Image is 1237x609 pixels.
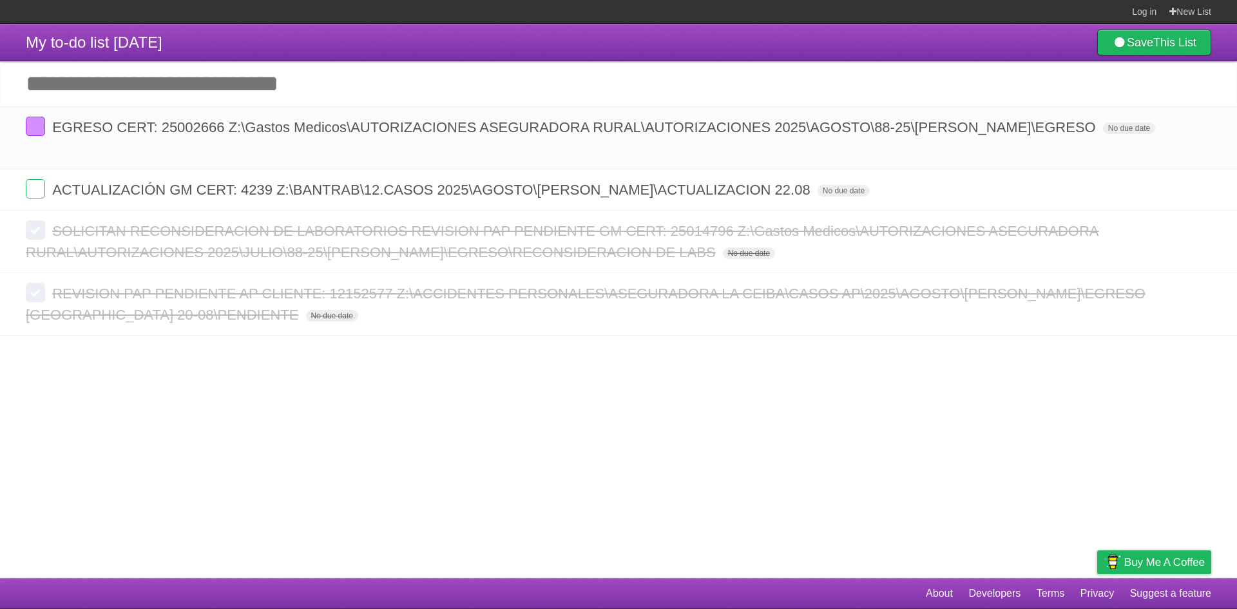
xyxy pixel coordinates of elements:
[1124,551,1205,574] span: Buy me a coffee
[26,283,45,302] label: Done
[818,185,870,197] span: No due date
[1103,122,1155,134] span: No due date
[26,179,45,198] label: Done
[968,581,1021,606] a: Developers
[1104,551,1121,573] img: Buy me a coffee
[26,220,45,240] label: Done
[1097,30,1211,55] a: SaveThis List
[1097,550,1211,574] a: Buy me a coffee
[1037,581,1065,606] a: Terms
[52,119,1099,135] span: EGRESO CERT: 25002666 Z:\Gastos Medicos\AUTORIZACIONES ASEGURADORA RURAL\AUTORIZACIONES 2025\AGOS...
[52,182,814,198] span: ACTUALIZACIÓN GM CERT: 4239 Z:\BANTRAB\12.CASOS 2025\AGOSTO\[PERSON_NAME]\ACTUALIZACION 22.08
[26,285,1146,323] span: REVISION PAP PENDIENTE AP CLIENTE: 12152577 Z:\ACCIDENTES PERSONALES\ASEGURADORA LA CEIBA\CASOS A...
[1130,581,1211,606] a: Suggest a feature
[306,310,358,322] span: No due date
[1080,581,1114,606] a: Privacy
[26,117,45,136] label: Done
[26,34,162,51] span: My to-do list [DATE]
[1153,36,1196,49] b: This List
[723,247,775,259] span: No due date
[926,581,953,606] a: About
[26,223,1098,260] span: SOLICITAN RECONSIDERACION DE LABORATORIOS REVISION PAP PENDIENTE GM CERT: 25014796 Z:\Gastos Medi...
